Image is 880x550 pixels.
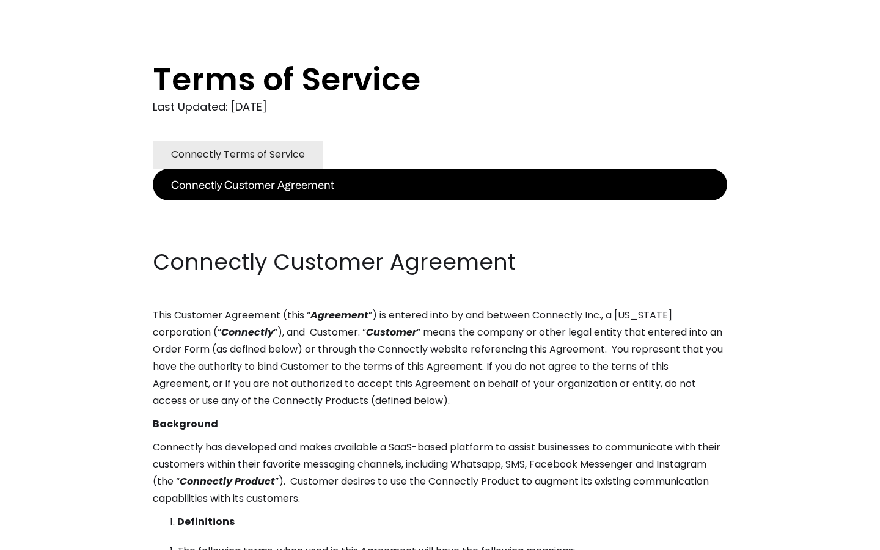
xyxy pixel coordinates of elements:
[153,417,218,431] strong: Background
[24,529,73,546] ul: Language list
[153,307,727,409] p: This Customer Agreement (this “ ”) is entered into by and between Connectly Inc., a [US_STATE] co...
[153,200,727,218] p: ‍
[153,224,727,241] p: ‍
[221,325,274,339] em: Connectly
[171,146,305,163] div: Connectly Terms of Service
[153,61,678,98] h1: Terms of Service
[12,527,73,546] aside: Language selected: English
[171,176,334,193] div: Connectly Customer Agreement
[153,247,727,277] h2: Connectly Customer Agreement
[177,515,235,529] strong: Definitions
[180,474,275,488] em: Connectly Product
[310,308,369,322] em: Agreement
[366,325,417,339] em: Customer
[153,98,727,116] div: Last Updated: [DATE]
[153,439,727,507] p: Connectly has developed and makes available a SaaS-based platform to assist businesses to communi...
